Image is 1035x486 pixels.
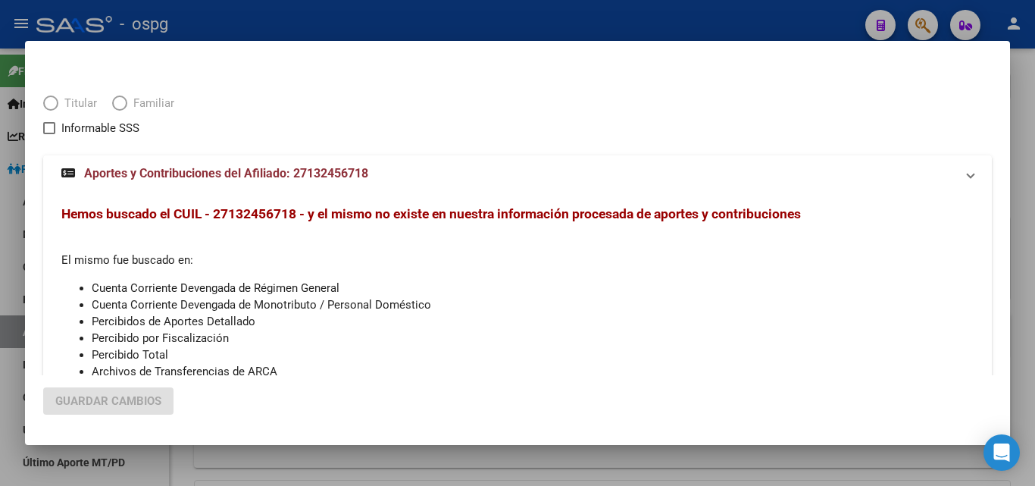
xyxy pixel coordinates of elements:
[92,313,974,330] li: Percibidos de Aportes Detallado
[58,95,97,112] span: Titular
[84,166,368,180] span: Aportes y Contribuciones del Afiliado: 27132456718
[92,296,974,313] li: Cuenta Corriente Devengada de Monotributo / Personal Doméstico
[61,119,139,137] span: Informable SSS
[43,99,189,113] mat-radio-group: Elija una opción
[61,205,974,431] div: El mismo fue buscado en:
[55,394,161,408] span: Guardar Cambios
[92,280,974,296] li: Cuenta Corriente Devengada de Régimen General
[43,387,174,415] button: Guardar Cambios
[92,363,974,380] li: Archivos de Transferencias de ARCA
[92,330,974,346] li: Percibido por Fiscalización
[127,95,174,112] span: Familiar
[92,346,974,363] li: Percibido Total
[43,155,992,192] mat-expansion-panel-header: Aportes y Contribuciones del Afiliado: 27132456718
[983,434,1020,471] div: Open Intercom Messenger
[61,206,801,221] span: Hemos buscado el CUIL - 27132456718 - y el mismo no existe en nuestra información procesada de ap...
[43,192,992,455] div: Aportes y Contribuciones del Afiliado: 27132456718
